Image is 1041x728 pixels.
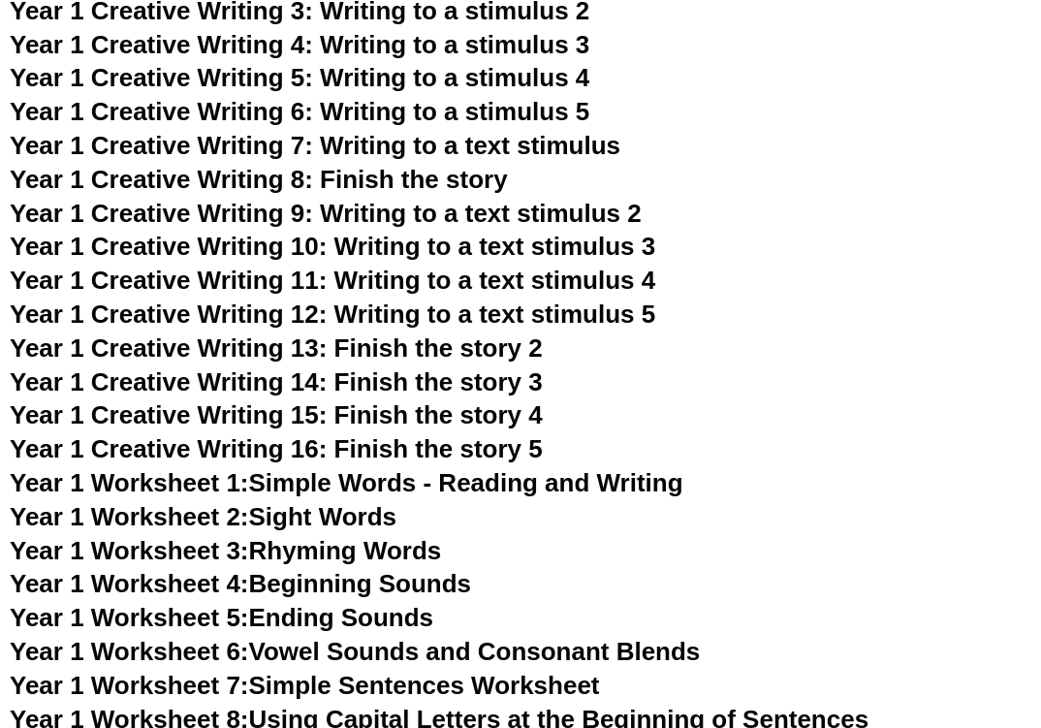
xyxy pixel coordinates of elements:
a: Year 1 Creative Writing 10: Writing to a text stimulus 3 [10,232,655,261]
a: Year 1 Creative Writing 12: Writing to a text stimulus 5 [10,300,655,329]
span: Year 1 Worksheet 4: [10,569,249,598]
span: Year 1 Worksheet 5: [10,603,249,632]
a: Year 1 Creative Writing 6: Writing to a stimulus 5 [10,97,589,126]
a: Year 1 Creative Writing 9: Writing to a text stimulus 2 [10,199,642,228]
a: Year 1 Creative Writing 8: Finish the story [10,165,508,194]
a: Year 1 Creative Writing 16: Finish the story 5 [10,434,543,463]
a: Year 1 Worksheet 1:Simple Words - Reading and Writing [10,468,683,497]
a: Year 1 Creative Writing 14: Finish the story 3 [10,367,543,396]
a: Year 1 Worksheet 6:Vowel Sounds and Consonant Blends [10,637,700,666]
a: Year 1 Creative Writing 11: Writing to a text stimulus 4 [10,266,655,295]
span: Year 1 Worksheet 2: [10,502,249,531]
a: Year 1 Worksheet 5:Ending Sounds [10,603,433,632]
a: Year 1 Worksheet 7:Simple Sentences Worksheet [10,671,600,700]
a: Year 1 Creative Writing 4: Writing to a stimulus 3 [10,30,589,59]
a: Year 1 Worksheet 4:Beginning Sounds [10,569,471,598]
a: Year 1 Creative Writing 5: Writing to a stimulus 4 [10,63,589,92]
a: Year 1 Worksheet 2:Sight Words [10,502,396,531]
span: Year 1 Worksheet 7: [10,671,249,700]
a: Year 1 Creative Writing 7: Writing to a text stimulus [10,131,620,160]
span: Year 1 Worksheet 1: [10,468,249,497]
a: Year 1 Worksheet 3:Rhyming Words [10,536,441,565]
span: Year 1 Worksheet 3: [10,536,249,565]
a: Year 1 Creative Writing 13: Finish the story 2 [10,333,543,363]
iframe: Chat Widget [944,550,1041,728]
a: Year 1 Creative Writing 15: Finish the story 4 [10,400,543,429]
span: Year 1 Worksheet 6: [10,637,249,666]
